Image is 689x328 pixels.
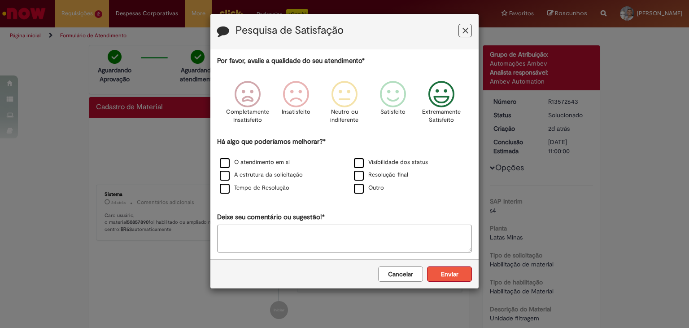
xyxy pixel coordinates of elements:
[354,158,428,167] label: Visibilidade dos status
[220,171,303,179] label: A estrutura da solicitação
[217,137,472,195] div: Há algo que poderíamos melhorar?*
[220,158,290,167] label: O atendimento em si
[354,171,408,179] label: Resolução final
[380,108,406,116] p: Satisfeito
[427,266,472,282] button: Enviar
[422,108,461,124] p: Extremamente Satisfeito
[217,213,325,222] label: Deixe seu comentário ou sugestão!*
[419,74,464,136] div: Extremamente Satisfeito
[370,74,416,136] div: Satisfeito
[354,184,384,192] label: Outro
[282,108,310,116] p: Insatisfeito
[217,56,365,66] label: Por favor, avalie a qualidade do seu atendimento*
[273,74,319,136] div: Insatisfeito
[378,266,423,282] button: Cancelar
[224,74,270,136] div: Completamente Insatisfeito
[322,74,367,136] div: Neutro ou indiferente
[220,184,289,192] label: Tempo de Resolução
[235,25,344,36] label: Pesquisa de Satisfação
[328,108,361,124] p: Neutro ou indiferente
[226,108,269,124] p: Completamente Insatisfeito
